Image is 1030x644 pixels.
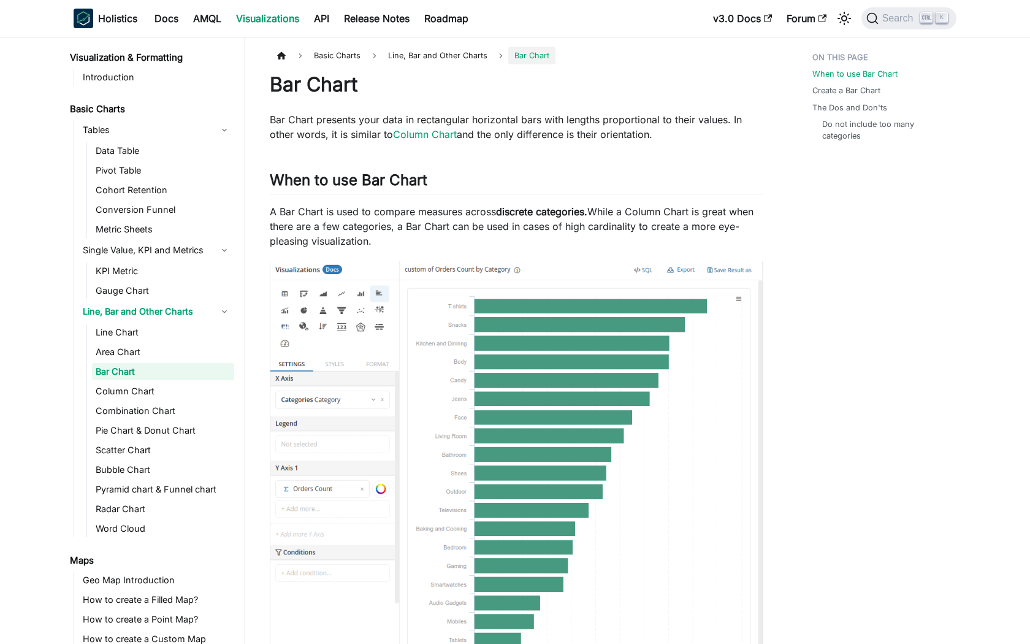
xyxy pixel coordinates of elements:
[706,9,779,28] a: v3.0 Docs
[337,9,417,28] a: Release Notes
[92,383,234,400] a: Column Chart
[79,591,234,608] a: How to create a Filled Map?
[92,500,234,518] a: Radar Chart
[92,442,234,459] a: Scatter Chart
[307,9,337,28] a: API
[92,343,234,361] a: Area Chart
[74,9,93,28] img: Holistics
[270,171,763,194] h2: When to use Bar Chart
[92,182,234,199] a: Cohort Retention
[92,481,234,498] a: Pyramid chart & Funnel chart
[61,37,245,644] nav: Docs sidebar
[66,49,234,66] a: Visualization & Formatting
[92,402,234,420] a: Combination Chart
[92,263,234,280] a: KPI Metric
[417,9,476,28] a: Roadmap
[812,85,880,96] a: Create a Bar Chart
[92,162,234,179] a: Pivot Table
[79,572,234,589] a: Geo Map Introduction
[66,552,234,569] a: Maps
[812,68,898,80] a: When to use Bar Chart
[382,47,494,64] span: Line, Bar and Other Charts
[147,9,186,28] a: Docs
[229,9,307,28] a: Visualizations
[308,47,367,64] span: Basic Charts
[186,9,229,28] a: AMQL
[92,201,234,218] a: Conversion Funnel
[812,102,887,113] a: The Dos and Don'ts
[393,128,457,140] a: Column Chart
[79,302,234,321] a: Line, Bar and Other Charts
[496,205,587,218] strong: discrete categories.
[779,9,834,28] a: Forum
[936,12,948,23] kbd: K
[92,363,234,380] a: Bar Chart
[66,101,234,118] a: Basic Charts
[92,520,234,537] a: Word Cloud
[98,11,137,26] b: Holistics
[92,221,234,238] a: Metric Sheets
[92,461,234,478] a: Bubble Chart
[879,13,921,24] span: Search
[270,72,763,97] h1: Bar Chart
[79,120,234,140] a: Tables
[270,204,763,248] p: A Bar Chart is used to compare measures across While a Column Chart is great when there are a few...
[92,324,234,341] a: Line Chart
[834,9,854,28] button: Switch between dark and light mode (currently light mode)
[822,118,944,142] a: Do not include too many categories
[74,9,137,28] a: HolisticsHolistics
[92,142,234,159] a: Data Table
[92,422,234,439] a: Pie Chart & Donut Chart
[79,240,234,260] a: Single Value, KPI and Metrics
[92,282,234,299] a: Gauge Chart
[861,7,956,29] button: Search (Ctrl+K)
[79,611,234,628] a: How to create a Point Map?
[270,47,763,64] nav: Breadcrumbs
[270,112,763,142] p: Bar Chart presents your data in rectangular horizontal bars with lengths proportional to their va...
[79,69,234,86] a: Introduction
[270,47,293,64] a: Home page
[508,47,555,64] span: Bar Chart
